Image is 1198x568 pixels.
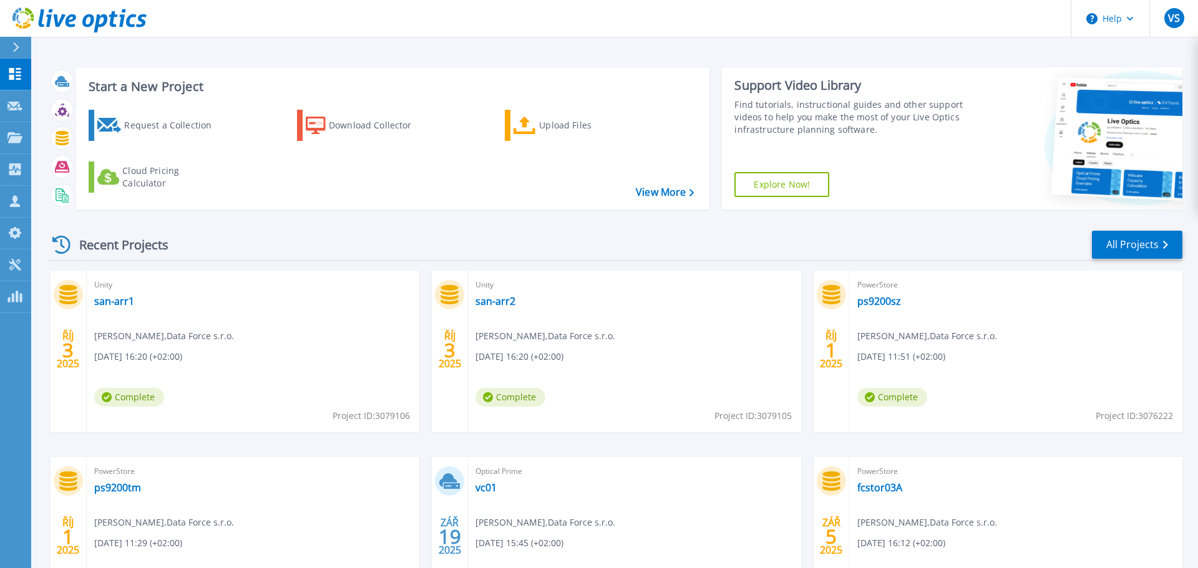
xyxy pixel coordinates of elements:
[438,327,462,373] div: ŘÍJ 2025
[857,329,997,343] span: [PERSON_NAME] , Data Force s.r.o.
[475,465,793,478] span: Optical Prime
[475,536,563,550] span: [DATE] 15:45 (+02:00)
[857,350,945,363] span: [DATE] 11:51 (+02:00)
[438,514,462,559] div: ZÁŘ 2025
[297,110,436,141] a: Download Collector
[819,514,843,559] div: ZÁŘ 2025
[475,295,515,307] a: san-arr2
[439,531,461,542] span: 19
[333,409,410,423] span: Project ID: 3079106
[94,536,182,550] span: [DATE] 11:29 (+02:00)
[475,481,497,494] a: vc01
[1096,409,1173,423] span: Project ID: 3076222
[62,345,74,355] span: 3
[94,295,134,307] a: san-arr1
[825,345,837,355] span: 1
[734,77,969,94] div: Support Video Library
[475,516,615,529] span: [PERSON_NAME] , Data Force s.r.o.
[825,531,837,542] span: 5
[734,99,969,136] div: Find tutorials, instructional guides and other support videos to help you make the most of your L...
[89,80,694,94] h3: Start a New Project
[857,278,1175,292] span: PowerStore
[1092,231,1182,259] a: All Projects
[857,295,901,307] a: ps9200sz
[475,388,545,407] span: Complete
[475,350,563,363] span: [DATE] 16:20 (+02:00)
[475,278,793,292] span: Unity
[819,327,843,373] div: ŘÍJ 2025
[857,388,927,407] span: Complete
[734,172,829,197] a: Explore Now!
[94,516,234,529] span: [PERSON_NAME] , Data Force s.r.o.
[714,409,792,423] span: Project ID: 3079105
[94,481,141,494] a: ps9200tm
[94,329,234,343] span: [PERSON_NAME] , Data Force s.r.o.
[857,516,997,529] span: [PERSON_NAME] , Data Force s.r.o.
[124,113,224,138] div: Request a Collection
[89,110,228,141] a: Request a Collection
[857,481,902,494] a: fcstor03A
[94,278,412,292] span: Unity
[857,536,945,550] span: [DATE] 16:12 (+02:00)
[329,113,429,138] div: Download Collector
[539,113,639,138] div: Upload Files
[94,465,412,478] span: PowerStore
[48,229,185,260] div: Recent Projects
[62,531,74,542] span: 1
[505,110,644,141] a: Upload Files
[857,465,1175,478] span: PowerStore
[475,329,615,343] span: [PERSON_NAME] , Data Force s.r.o.
[636,186,694,198] a: View More
[94,388,164,407] span: Complete
[94,350,182,363] span: [DATE] 16:20 (+02:00)
[56,514,80,559] div: ŘÍJ 2025
[56,327,80,373] div: ŘÍJ 2025
[444,345,455,355] span: 3
[1168,13,1180,23] span: VS
[122,165,222,190] div: Cloud Pricing Calculator
[89,161,228,193] a: Cloud Pricing Calculator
